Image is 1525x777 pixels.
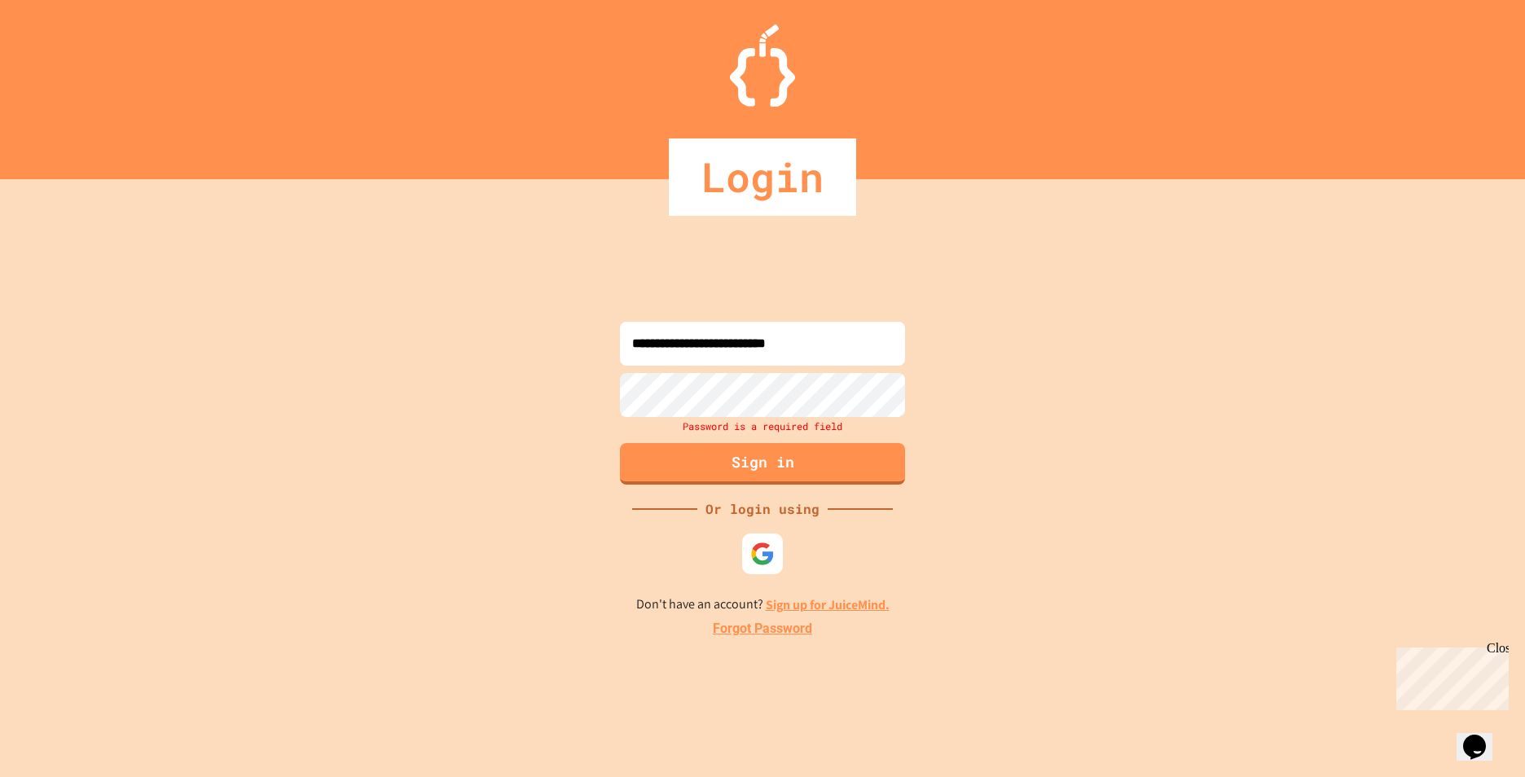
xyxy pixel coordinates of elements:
[636,595,890,615] p: Don't have an account?
[7,7,112,103] div: Chat with us now!Close
[750,542,775,566] img: google-icon.svg
[669,138,856,216] div: Login
[1457,712,1509,761] iframe: chat widget
[730,24,795,107] img: Logo.svg
[713,619,812,639] a: Forgot Password
[616,417,909,435] div: Password is a required field
[697,499,828,519] div: Or login using
[766,596,890,613] a: Sign up for JuiceMind.
[620,443,905,485] button: Sign in
[1390,641,1509,710] iframe: chat widget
